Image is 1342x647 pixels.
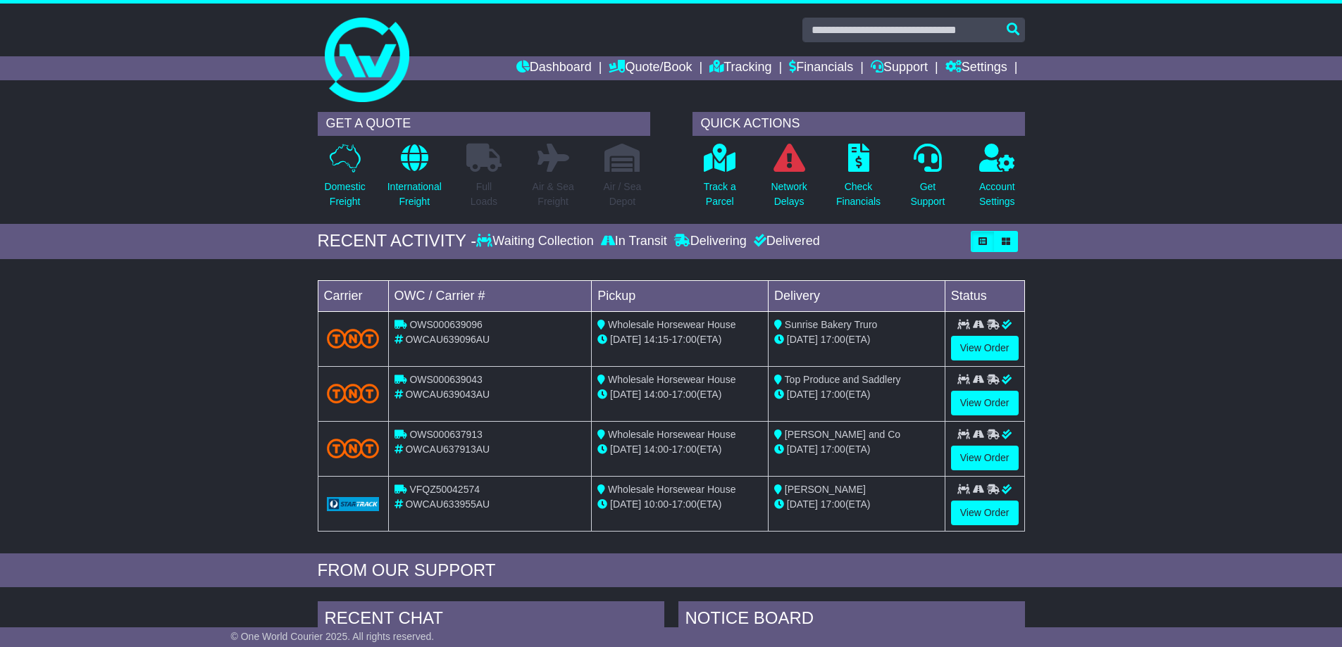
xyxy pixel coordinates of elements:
[836,180,881,209] p: Check Financials
[597,497,762,512] div: - (ETA)
[388,280,592,311] td: OWC / Carrier #
[909,143,945,217] a: GetSupport
[644,498,669,510] span: 10:00
[405,444,490,455] span: OWCAU637913AU
[672,498,697,510] span: 17:00
[608,484,735,495] span: Wholesale Horsewear House
[610,498,641,510] span: [DATE]
[789,56,853,80] a: Financials
[327,384,380,403] img: TNT_Domestic.png
[608,429,735,440] span: Wholesale Horsewear House
[609,56,692,80] a: Quote/Book
[672,444,697,455] span: 17:00
[785,319,878,330] span: Sunrise Bakery Truro
[771,180,807,209] p: Network Delays
[787,334,818,345] span: [DATE]
[910,180,945,209] p: Get Support
[231,631,435,642] span: © One World Courier 2025. All rights reserved.
[785,429,900,440] span: [PERSON_NAME] and Co
[318,231,477,251] div: RECENT ACTIVITY -
[750,234,820,249] div: Delivered
[387,143,442,217] a: InternationalFreight
[821,498,845,510] span: 17:00
[787,444,818,455] span: [DATE]
[774,442,939,457] div: (ETA)
[405,498,490,510] span: OWCAU633955AU
[678,601,1025,639] div: NOTICE BOARD
[644,444,669,455] span: 14:00
[644,334,669,345] span: 14:15
[327,497,380,511] img: GetCarrierServiceLogo
[387,180,442,209] p: International Freight
[978,143,1016,217] a: AccountSettings
[409,374,483,385] span: OWS000639043
[768,280,945,311] td: Delivery
[787,498,818,510] span: [DATE]
[787,389,818,400] span: [DATE]
[597,234,671,249] div: In Transit
[323,143,366,217] a: DomesticFreight
[951,446,1019,470] a: View Order
[945,56,1007,80] a: Settings
[597,387,762,402] div: - (ETA)
[951,336,1019,360] a: View Order
[821,444,845,455] span: 17:00
[821,389,845,400] span: 17:00
[318,112,650,136] div: GET A QUOTE
[704,180,736,209] p: Track a Parcel
[610,444,641,455] span: [DATE]
[466,180,502,209] p: Full Loads
[597,442,762,457] div: - (ETA)
[672,389,697,400] span: 17:00
[324,180,365,209] p: Domestic Freight
[774,497,939,512] div: (ETA)
[785,374,901,385] span: Top Produce and Saddlery
[774,387,939,402] div: (ETA)
[516,56,592,80] a: Dashboard
[610,389,641,400] span: [DATE]
[835,143,881,217] a: CheckFinancials
[533,180,574,209] p: Air & Sea Freight
[409,319,483,330] span: OWS000639096
[979,180,1015,209] p: Account Settings
[318,560,1025,581] div: FROM OUR SUPPORT
[597,332,762,347] div: - (ETA)
[327,439,380,458] img: TNT_Domestic.png
[644,389,669,400] span: 14:00
[318,280,388,311] td: Carrier
[476,234,597,249] div: Waiting Collection
[610,334,641,345] span: [DATE]
[945,280,1024,311] td: Status
[608,319,735,330] span: Wholesale Horsewear House
[405,334,490,345] span: OWCAU639096AU
[608,374,735,385] span: Wholesale Horsewear House
[409,484,480,495] span: VFQZ50042574
[709,56,771,80] a: Tracking
[951,501,1019,525] a: View Order
[604,180,642,209] p: Air / Sea Depot
[951,391,1019,415] a: View Order
[671,234,750,249] div: Delivering
[672,334,697,345] span: 17:00
[327,329,380,348] img: TNT_Domestic.png
[774,332,939,347] div: (ETA)
[592,280,769,311] td: Pickup
[703,143,737,217] a: Track aParcel
[785,484,866,495] span: [PERSON_NAME]
[821,334,845,345] span: 17:00
[871,56,928,80] a: Support
[770,143,807,217] a: NetworkDelays
[318,601,664,639] div: RECENT CHAT
[409,429,483,440] span: OWS000637913
[692,112,1025,136] div: QUICK ACTIONS
[405,389,490,400] span: OWCAU639043AU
